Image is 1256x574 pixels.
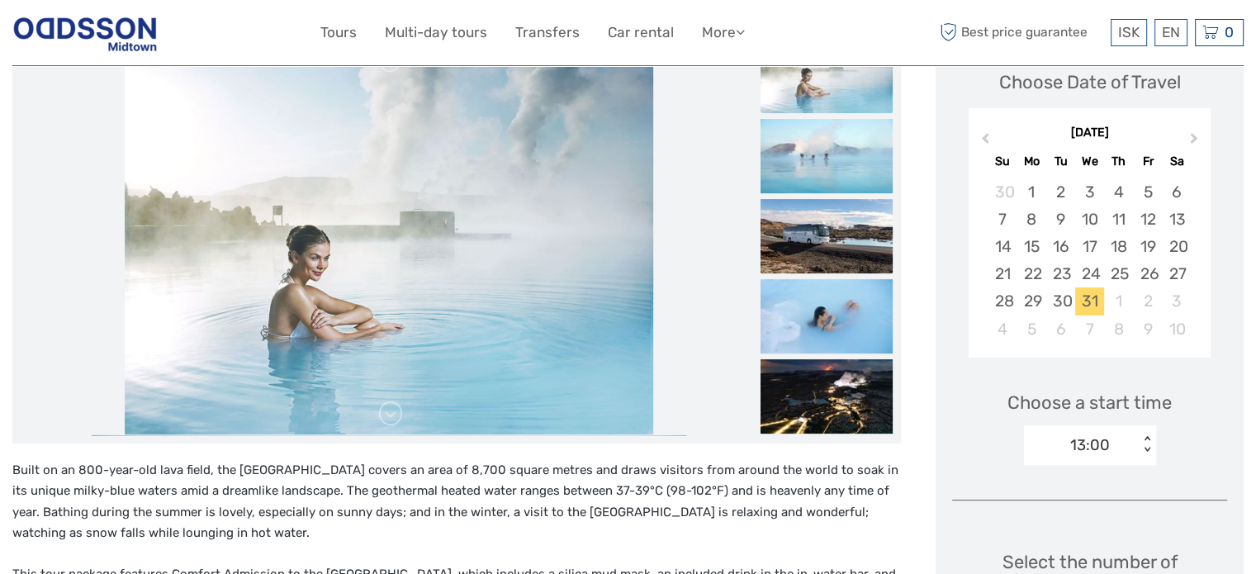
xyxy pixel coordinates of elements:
[515,21,580,45] a: Transfers
[385,21,487,45] a: Multi-day tours
[988,287,1017,315] div: Choose Sunday, December 28th, 2025
[1046,287,1075,315] div: Choose Tuesday, December 30th, 2025
[1046,260,1075,287] div: Choose Tuesday, December 23rd, 2025
[1104,178,1133,206] div: Choose Thursday, December 4th, 2025
[999,69,1181,95] div: Choose Date of Travel
[1046,233,1075,260] div: Choose Tuesday, December 16th, 2025
[1133,315,1162,343] div: Choose Friday, January 9th, 2026
[1118,24,1140,40] span: ISK
[23,29,187,42] p: We're away right now. Please check back later!
[1075,287,1104,315] div: Choose Wednesday, December 31st, 2025
[1017,233,1046,260] div: Choose Monday, December 15th, 2025
[988,260,1017,287] div: Choose Sunday, December 21st, 2025
[1017,260,1046,287] div: Choose Monday, December 22nd, 2025
[1017,315,1046,343] div: Choose Monday, January 5th, 2026
[608,21,674,45] a: Car rental
[1163,287,1192,315] div: Choose Saturday, January 3rd, 2026
[1075,233,1104,260] div: Choose Wednesday, December 17th, 2025
[1075,260,1104,287] div: Choose Wednesday, December 24th, 2025
[1183,129,1209,155] button: Next Month
[761,199,893,273] img: abeddac4443a4c4f9649045e2cbba9e2_slider_thumbnail.jpeg
[974,178,1206,343] div: month 2025-12
[1104,206,1133,233] div: Choose Thursday, December 11th, 2025
[1046,206,1075,233] div: Choose Tuesday, December 9th, 2025
[936,19,1107,46] span: Best price guarantee
[1007,390,1172,415] span: Choose a start time
[1070,434,1110,456] div: 13:00
[988,150,1017,173] div: Su
[988,233,1017,260] div: Choose Sunday, December 14th, 2025
[12,460,901,544] p: Built on an 800-year-old lava field, the [GEOGRAPHIC_DATA] covers an area of 8,700 square metres ...
[970,129,997,155] button: Previous Month
[1163,206,1192,233] div: Choose Saturday, December 13th, 2025
[1104,233,1133,260] div: Choose Thursday, December 18th, 2025
[1163,150,1192,173] div: Sa
[1017,178,1046,206] div: Choose Monday, December 1st, 2025
[1075,206,1104,233] div: Choose Wednesday, December 10th, 2025
[1075,178,1104,206] div: Choose Wednesday, December 3rd, 2025
[1046,178,1075,206] div: Choose Tuesday, December 2nd, 2025
[988,206,1017,233] div: Choose Sunday, December 7th, 2025
[1133,260,1162,287] div: Choose Friday, December 26th, 2025
[1163,233,1192,260] div: Choose Saturday, December 20th, 2025
[761,359,893,434] img: 1a802f8354d34d8c97b2a6c1e17b2e55_slider_thumbnail.jpg
[1104,150,1133,173] div: Th
[12,12,158,53] img: Reykjavik Residence
[190,26,210,45] button: Open LiveChat chat widget
[1075,315,1104,343] div: Choose Wednesday, January 7th, 2026
[1133,150,1162,173] div: Fr
[1133,178,1162,206] div: Choose Friday, December 5th, 2025
[1017,150,1046,173] div: Mo
[125,39,653,435] img: 3613469197694f4cb39c3f056b8fd3ca_main_slider.jpg
[969,125,1211,142] div: [DATE]
[1075,150,1104,173] div: We
[1017,287,1046,315] div: Choose Monday, December 29th, 2025
[1046,150,1075,173] div: Tu
[1046,315,1075,343] div: Choose Tuesday, January 6th, 2026
[1163,260,1192,287] div: Choose Saturday, December 27th, 2025
[1133,287,1162,315] div: Choose Friday, January 2nd, 2026
[320,21,357,45] a: Tours
[1133,206,1162,233] div: Choose Friday, December 12th, 2025
[1140,436,1154,453] div: < >
[1104,260,1133,287] div: Choose Thursday, December 25th, 2025
[1104,315,1133,343] div: Choose Thursday, January 8th, 2026
[1017,206,1046,233] div: Choose Monday, December 8th, 2025
[1163,315,1192,343] div: Choose Saturday, January 10th, 2026
[988,178,1017,206] div: Choose Sunday, November 30th, 2025
[761,119,893,193] img: 1be65a40f73e45d0aeb2ea7ba8aa2a94_slider_thumbnail.jpeg
[761,279,893,353] img: 89323c60ae7045e49c26330de12a2014_slider_thumbnail.jpg
[1154,19,1187,46] div: EN
[1104,287,1133,315] div: Choose Thursday, January 1st, 2026
[988,315,1017,343] div: Choose Sunday, January 4th, 2026
[1133,233,1162,260] div: Choose Friday, December 19th, 2025
[761,39,893,113] img: 3613469197694f4cb39c3f056b8fd3ca_slider_thumbnail.jpg
[702,21,745,45] a: More
[1163,178,1192,206] div: Choose Saturday, December 6th, 2025
[1222,24,1236,40] span: 0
